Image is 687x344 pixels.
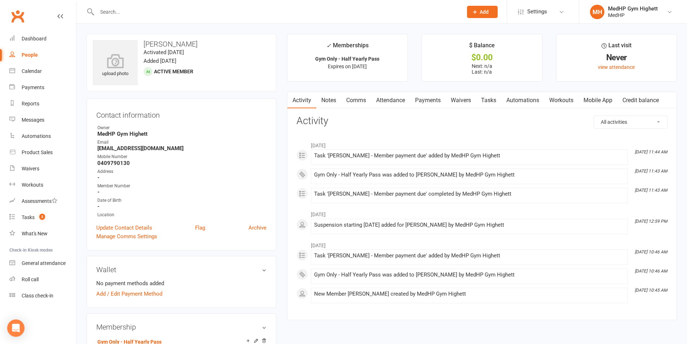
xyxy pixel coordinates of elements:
div: Dashboard [22,36,47,42]
div: Calendar [22,68,42,74]
a: Notes [316,92,341,109]
div: Gym Only - Half Yearly Pass was added to [PERSON_NAME] by MedHP Gym Highett [314,172,625,178]
p: Next: n/a Last: n/a [428,63,536,75]
a: Waivers [446,92,476,109]
time: Added [DATE] [144,58,176,64]
div: Payments [22,84,44,90]
strong: - [97,203,267,210]
time: Activated [DATE] [144,49,184,56]
h3: Wallet [96,266,267,274]
a: Roll call [9,271,76,288]
strong: [EMAIL_ADDRESS][DOMAIN_NAME] [97,145,267,152]
div: Reports [22,101,39,106]
div: MedHP [608,12,658,18]
a: Flag [195,223,205,232]
a: Manage Comms Settings [96,232,157,241]
span: Active member [154,69,193,74]
li: [DATE] [296,238,668,249]
div: Class check-in [22,293,53,299]
div: MH [590,5,604,19]
a: People [9,47,76,63]
div: New Member [PERSON_NAME] created by MedHP Gym Highett [314,291,625,297]
a: Product Sales [9,144,76,161]
a: Waivers [9,161,76,177]
div: People [22,52,38,58]
div: What's New [22,231,48,236]
span: 3 [39,214,45,220]
i: [DATE] 10:45 AM [635,288,667,293]
a: Tasks 3 [9,209,76,226]
strong: - [97,174,267,181]
div: Gym Only - Half Yearly Pass was added to [PERSON_NAME] by MedHP Gym Highett [314,272,625,278]
div: MedHP Gym Highett [608,5,658,12]
div: Open Intercom Messenger [7,319,25,337]
a: Automations [9,128,76,144]
i: [DATE] 12:59 PM [635,219,667,224]
i: [DATE] 10:46 AM [635,249,667,254]
h3: Membership [96,323,267,331]
a: Workouts [544,92,578,109]
div: Mobile Number [97,153,267,160]
h3: Contact information [96,108,267,119]
li: [DATE] [296,138,668,149]
a: Clubworx [9,7,27,25]
div: Email [97,139,267,146]
button: Add [467,6,498,18]
div: Tasks [22,214,35,220]
a: Payments [9,79,76,96]
span: Expires on [DATE] [328,64,367,69]
span: Settings [527,4,547,20]
a: Payments [410,92,446,109]
li: [DATE] [296,207,668,218]
div: upload photo [93,54,138,78]
div: Location [97,212,267,218]
a: Comms [341,92,371,109]
a: What's New [9,226,76,242]
div: Owner [97,125,267,131]
a: Assessments [9,193,76,209]
strong: MedHP Gym Highett [97,131,267,137]
a: Add / Edit Payment Method [96,289,162,298]
div: Task '[PERSON_NAME] - Member payment due' added by MedHP Gym Highett [314,253,625,259]
i: ✓ [326,42,331,49]
div: $ Balance [469,41,495,54]
div: Never [563,54,670,61]
a: Attendance [371,92,410,109]
a: Automations [501,92,544,109]
a: Workouts [9,177,76,193]
a: Dashboard [9,31,76,47]
div: Last visit [602,41,631,54]
div: Address [97,168,267,175]
a: Class kiosk mode [9,288,76,304]
a: view attendance [598,64,635,70]
div: Task '[PERSON_NAME] - Member payment due' added by MedHP Gym Highett [314,153,625,159]
i: [DATE] 11:43 AM [635,188,667,193]
a: General attendance kiosk mode [9,255,76,271]
div: Member Number [97,183,267,190]
div: Roll call [22,276,39,282]
div: Assessments [22,198,57,204]
i: [DATE] 11:43 AM [635,169,667,174]
a: Credit balance [617,92,664,109]
a: Calendar [9,63,76,79]
div: Workouts [22,182,43,188]
div: General attendance [22,260,66,266]
i: [DATE] 10:46 AM [635,269,667,274]
strong: 0409790130 [97,160,267,166]
a: Update Contact Details [96,223,152,232]
a: Mobile App [578,92,617,109]
a: Tasks [476,92,501,109]
a: Messages [9,112,76,128]
div: Messages [22,117,44,123]
div: $0.00 [428,54,536,61]
input: Search... [95,7,458,17]
i: [DATE] 11:44 AM [635,149,667,154]
div: Date of Birth [97,197,267,204]
h3: [PERSON_NAME] [93,40,270,48]
a: Activity [287,92,316,109]
div: Automations [22,133,51,139]
div: Task '[PERSON_NAME] - Member payment due' completed by MedHP Gym Highett [314,191,625,197]
div: Product Sales [22,149,53,155]
div: Suspension starting [DATE] added for [PERSON_NAME] by MedHP Gym Highett [314,222,625,228]
h3: Activity [296,116,668,127]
